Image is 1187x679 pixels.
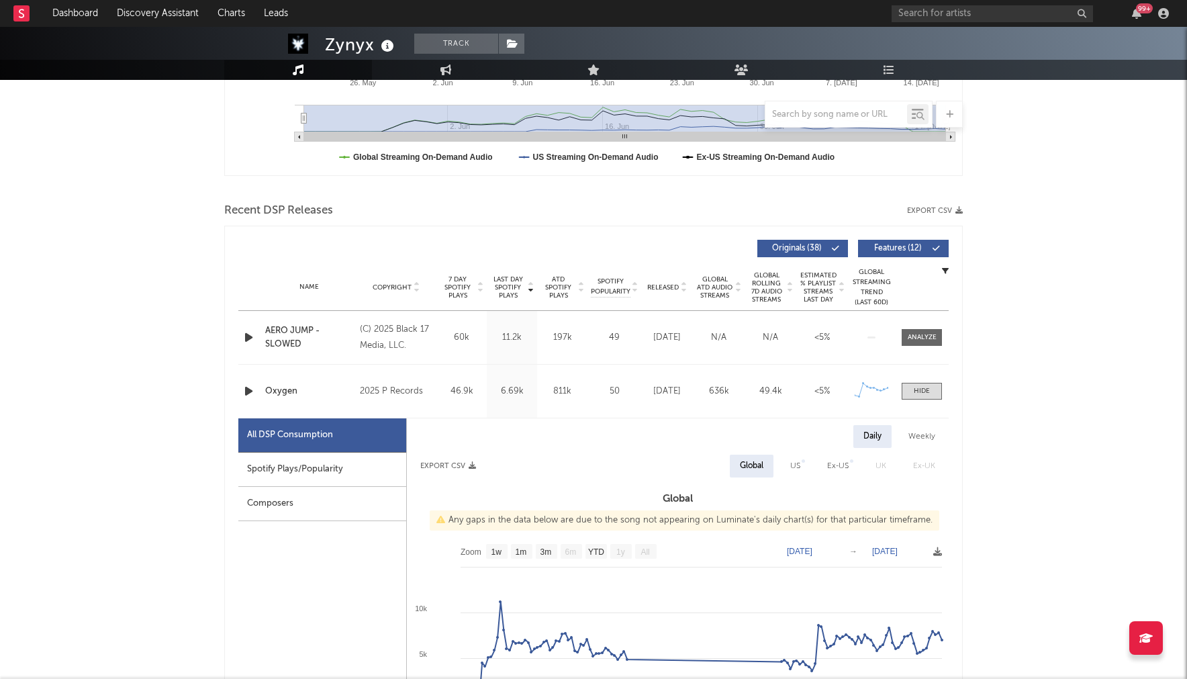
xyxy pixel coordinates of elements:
[872,547,898,556] text: [DATE]
[265,385,353,398] a: Oxygen
[433,79,453,87] text: 2. Jun
[800,385,845,398] div: <5%
[851,267,892,308] div: Global Streaming Trend (Last 60D)
[858,240,949,257] button: Features(12)
[490,331,534,345] div: 11.2k
[565,547,577,557] text: 6m
[490,385,534,398] div: 6.69k
[645,385,690,398] div: [DATE]
[491,547,502,557] text: 1w
[765,109,907,120] input: Search by song name or URL
[787,547,812,556] text: [DATE]
[440,275,475,300] span: 7 Day Spotify Plays
[826,79,857,87] text: 7. [DATE]
[414,34,498,54] button: Track
[867,244,929,253] span: Features ( 12 )
[420,462,476,470] button: Export CSV
[591,331,638,345] div: 49
[696,275,733,300] span: Global ATD Audio Streams
[748,271,785,304] span: Global Rolling 7D Audio Streams
[540,331,584,345] div: 197k
[907,207,963,215] button: Export CSV
[373,283,412,291] span: Copyright
[748,331,793,345] div: N/A
[490,275,526,300] span: Last Day Spotify Plays
[853,425,892,448] div: Daily
[590,79,614,87] text: 16. Jun
[696,331,741,345] div: N/A
[748,385,793,398] div: 49.4k
[540,385,584,398] div: 811k
[800,271,837,304] span: Estimated % Playlist Streams Last Day
[588,547,604,557] text: YTD
[247,427,333,443] div: All DSP Consumption
[440,331,483,345] div: 60k
[1136,3,1153,13] div: 99 +
[430,510,939,531] div: Any gaps in the data below are due to the song not appearing on Luminate's daily chart(s) for tha...
[419,650,427,658] text: 5k
[898,425,945,448] div: Weekly
[892,5,1093,22] input: Search for artists
[461,547,481,557] text: Zoom
[440,385,483,398] div: 46.9k
[904,79,939,87] text: 14. [DATE]
[740,458,763,474] div: Global
[766,244,828,253] span: Originals ( 38 )
[360,383,433,400] div: 2025 P Records
[1132,8,1141,19] button: 99+
[224,203,333,219] span: Recent DSP Releases
[697,152,835,162] text: Ex-US Streaming On-Demand Audio
[540,547,552,557] text: 3m
[647,283,679,291] span: Released
[750,79,774,87] text: 30. Jun
[790,458,800,474] div: US
[265,282,353,292] div: Name
[640,547,649,557] text: All
[353,152,493,162] text: Global Streaming On-Demand Audio
[591,385,638,398] div: 50
[265,324,353,351] a: AERO JUMP - SLOWED
[407,491,949,507] h3: Global
[757,240,848,257] button: Originals(38)
[238,487,406,521] div: Composers
[645,331,690,345] div: [DATE]
[540,275,576,300] span: ATD Spotify Plays
[827,458,849,474] div: Ex-US
[591,277,630,297] span: Spotify Popularity
[512,79,532,87] text: 9. Jun
[238,453,406,487] div: Spotify Plays/Popularity
[670,79,694,87] text: 23. Jun
[415,604,427,613] text: 10k
[516,547,527,557] text: 1m
[325,34,397,56] div: Zynyx
[533,152,659,162] text: US Streaming On-Demand Audio
[238,418,406,453] div: All DSP Consumption
[849,547,857,556] text: →
[696,385,741,398] div: 636k
[616,547,625,557] text: 1y
[360,322,433,354] div: (C) 2025 Black 17 Media, LLC.
[800,331,845,345] div: <5%
[350,79,377,87] text: 26. May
